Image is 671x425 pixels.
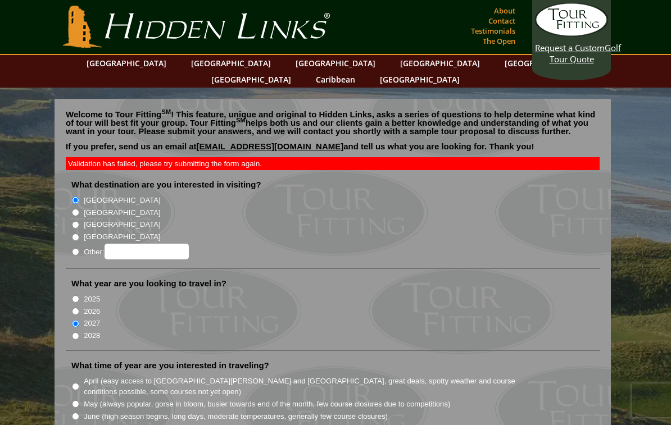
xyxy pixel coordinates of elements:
[395,55,486,71] a: [GEOGRAPHIC_DATA]
[71,278,226,289] label: What year are you looking to travel in?
[491,3,518,19] a: About
[161,108,171,115] sup: SM
[535,3,608,65] a: Request a CustomGolf Tour Quote
[84,376,536,397] label: April (easy access to [GEOGRAPHIC_DATA][PERSON_NAME] and [GEOGRAPHIC_DATA], great deals, spotty w...
[71,179,261,190] label: What destination are you interested in visiting?
[84,318,100,329] label: 2027
[84,231,160,243] label: [GEOGRAPHIC_DATA]
[374,71,465,88] a: [GEOGRAPHIC_DATA]
[66,157,600,170] div: Validation has failed, please try submitting the form again.
[84,330,100,341] label: 2028
[185,55,276,71] a: [GEOGRAPHIC_DATA]
[486,13,518,29] a: Contact
[535,42,605,53] span: Request a Custom
[84,306,100,317] label: 2026
[84,294,100,305] label: 2025
[310,71,361,88] a: Caribbean
[84,399,450,410] label: May (always popular, gorse in bloom, busier towards end of the month, few course closures due to ...
[105,244,189,259] input: Other:
[480,33,518,49] a: The Open
[290,55,381,71] a: [GEOGRAPHIC_DATA]
[499,55,590,71] a: [GEOGRAPHIC_DATA]
[84,195,160,206] label: [GEOGRAPHIC_DATA]
[81,55,172,71] a: [GEOGRAPHIC_DATA]
[197,141,344,151] a: [EMAIL_ADDRESS][DOMAIN_NAME]
[84,219,160,230] label: [GEOGRAPHIC_DATA]
[206,71,297,88] a: [GEOGRAPHIC_DATA]
[84,244,188,259] label: Other:
[84,207,160,218] label: [GEOGRAPHIC_DATA]
[236,117,246,124] sup: SM
[66,110,600,135] p: Welcome to Tour Fitting ! This feature, unique and original to Hidden Links, asks a series of que...
[84,411,388,422] label: June (high season begins, long days, moderate temperatures, generally few course closures)
[468,23,518,39] a: Testimonials
[66,142,600,159] p: If you prefer, send us an email at and tell us what you are looking for. Thank you!
[71,360,269,371] label: What time of year are you interested in traveling?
